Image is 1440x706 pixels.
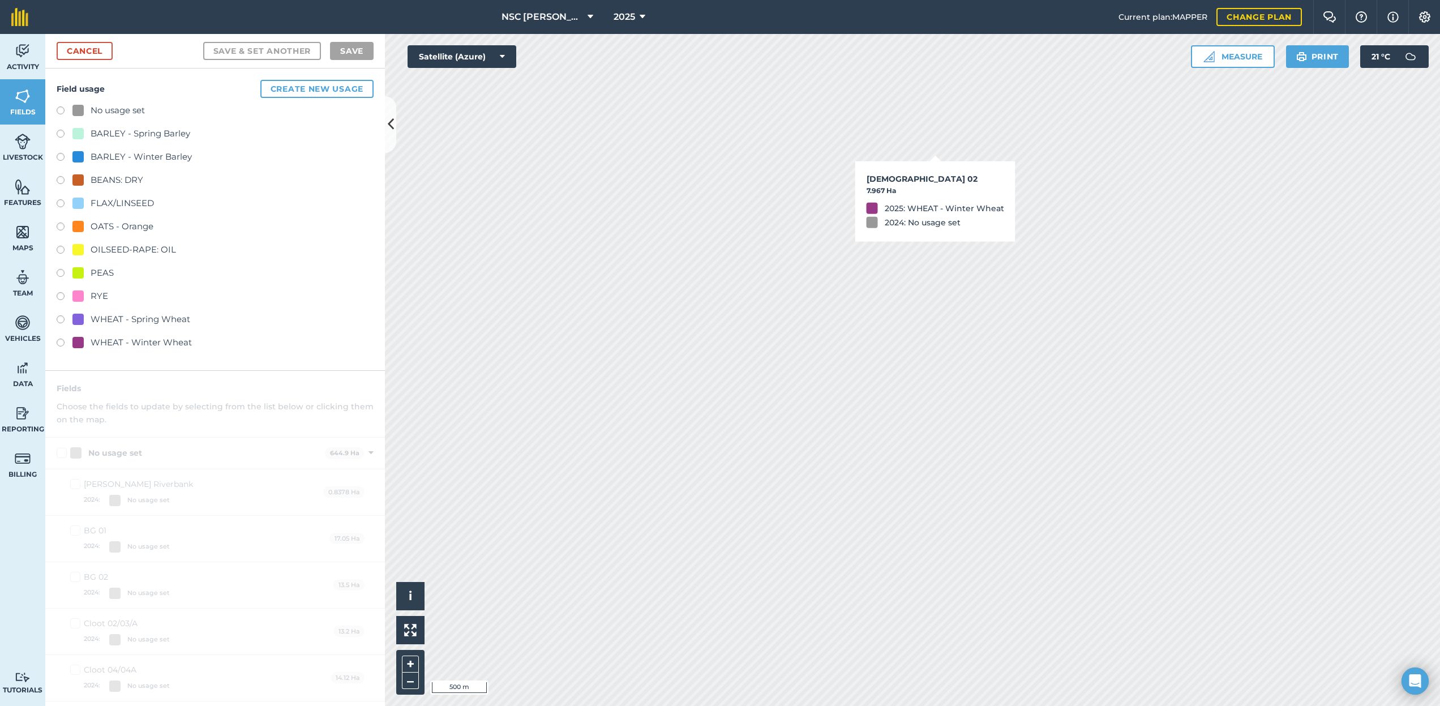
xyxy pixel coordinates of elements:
img: svg+xml;base64,PHN2ZyB4bWxucz0iaHR0cDovL3d3dy53My5vcmcvMjAwMC9zdmciIHdpZHRoPSI1NiIgaGVpZ2h0PSI2MC... [15,88,31,105]
div: BARLEY - Winter Barley [91,150,192,164]
a: Cancel [57,42,113,60]
img: svg+xml;base64,PHN2ZyB4bWxucz0iaHR0cDovL3d3dy53My5vcmcvMjAwMC9zdmciIHdpZHRoPSI1NiIgaGVpZ2h0PSI2MC... [15,224,31,241]
div: 2025: WHEAT - Winter Wheat [885,202,1004,214]
button: i [396,582,425,610]
button: Create new usage [260,80,374,98]
a: Change plan [1216,8,1302,26]
div: 2024: No usage set [885,216,961,229]
button: Save & set another [203,42,322,60]
img: svg+xml;base64,PD94bWwgdmVyc2lvbj0iMS4wIiBlbmNvZGluZz0idXRmLTgiPz4KPCEtLSBHZW5lcmF0b3I6IEFkb2JlIE... [15,672,31,683]
img: svg+xml;base64,PD94bWwgdmVyc2lvbj0iMS4wIiBlbmNvZGluZz0idXRmLTgiPz4KPCEtLSBHZW5lcmF0b3I6IEFkb2JlIE... [15,360,31,376]
img: svg+xml;base64,PD94bWwgdmVyc2lvbj0iMS4wIiBlbmNvZGluZz0idXRmLTgiPz4KPCEtLSBHZW5lcmF0b3I6IEFkb2JlIE... [15,314,31,331]
img: A question mark icon [1355,11,1368,23]
button: Measure [1191,45,1275,68]
div: FLAX/LINSEED [91,196,154,210]
div: WHEAT - Spring Wheat [91,313,190,326]
button: Save [330,42,374,60]
button: – [402,673,419,689]
span: NSC [PERSON_NAME] [502,10,583,24]
div: RYE [91,289,108,303]
button: Satellite (Azure) [408,45,516,68]
div: PEAS [91,266,114,280]
span: 2025 [614,10,635,24]
img: svg+xml;base64,PHN2ZyB4bWxucz0iaHR0cDovL3d3dy53My5vcmcvMjAwMC9zdmciIHdpZHRoPSI1NiIgaGVpZ2h0PSI2MC... [15,178,31,195]
div: OILSEED-RAPE: OIL [91,243,176,256]
img: svg+xml;base64,PHN2ZyB4bWxucz0iaHR0cDovL3d3dy53My5vcmcvMjAwMC9zdmciIHdpZHRoPSIxNyIgaGVpZ2h0PSIxNy... [1387,10,1399,24]
img: svg+xml;base64,PD94bWwgdmVyc2lvbj0iMS4wIiBlbmNvZGluZz0idXRmLTgiPz4KPCEtLSBHZW5lcmF0b3I6IEFkb2JlIE... [1399,45,1422,68]
h4: Field usage [57,80,374,98]
button: 21 °C [1360,45,1429,68]
img: svg+xml;base64,PHN2ZyB4bWxucz0iaHR0cDovL3d3dy53My5vcmcvMjAwMC9zdmciIHdpZHRoPSIxOSIgaGVpZ2h0PSIyNC... [1296,50,1307,63]
div: BARLEY - Spring Barley [91,127,190,140]
div: WHEAT - Winter Wheat [91,336,192,349]
div: OATS - Orange [91,220,153,233]
img: svg+xml;base64,PD94bWwgdmVyc2lvbj0iMS4wIiBlbmNvZGluZz0idXRmLTgiPz4KPCEtLSBHZW5lcmF0b3I6IEFkb2JlIE... [15,450,31,467]
strong: 7.967 Ha [867,186,896,195]
img: fieldmargin Logo [11,8,28,26]
img: A cog icon [1418,11,1432,23]
span: i [409,589,412,603]
span: Current plan : MAPPER [1118,11,1207,23]
button: Print [1286,45,1349,68]
button: + [402,656,419,673]
img: svg+xml;base64,PD94bWwgdmVyc2lvbj0iMS4wIiBlbmNvZGluZz0idXRmLTgiPz4KPCEtLSBHZW5lcmF0b3I6IEFkb2JlIE... [15,133,31,150]
h3: [DEMOGRAPHIC_DATA] 02 [867,173,1004,185]
div: No usage set [91,104,145,117]
img: Two speech bubbles overlapping with the left bubble in the forefront [1323,11,1336,23]
img: Ruler icon [1203,51,1215,62]
div: BEANS: DRY [91,173,143,187]
img: svg+xml;base64,PD94bWwgdmVyc2lvbj0iMS4wIiBlbmNvZGluZz0idXRmLTgiPz4KPCEtLSBHZW5lcmF0b3I6IEFkb2JlIE... [15,405,31,422]
img: svg+xml;base64,PD94bWwgdmVyc2lvbj0iMS4wIiBlbmNvZGluZz0idXRmLTgiPz4KPCEtLSBHZW5lcmF0b3I6IEFkb2JlIE... [15,42,31,59]
img: svg+xml;base64,PD94bWwgdmVyc2lvbj0iMS4wIiBlbmNvZGluZz0idXRmLTgiPz4KPCEtLSBHZW5lcmF0b3I6IEFkb2JlIE... [15,269,31,286]
span: 21 ° C [1372,45,1390,68]
img: Four arrows, one pointing top left, one top right, one bottom right and the last bottom left [404,624,417,636]
div: Open Intercom Messenger [1402,668,1429,695]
